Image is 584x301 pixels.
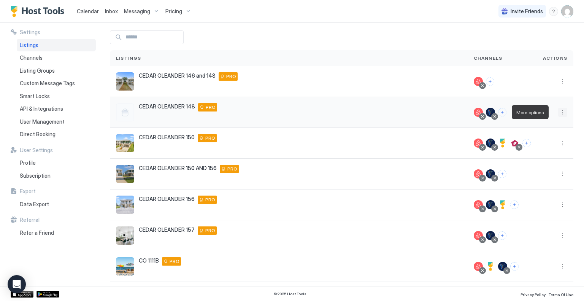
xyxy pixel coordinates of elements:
[226,73,236,80] span: PRO
[17,102,96,115] a: API & Integrations
[273,291,306,296] span: © 2025 Host Tools
[558,139,567,148] div: menu
[36,291,59,298] a: Google Play Store
[511,8,543,15] span: Invite Friends
[543,55,567,62] span: Actions
[558,169,567,178] button: More options
[139,257,159,264] span: CO 1111B
[20,159,36,166] span: Profile
[116,196,134,214] div: listing image
[20,118,65,125] span: User Management
[205,227,215,234] span: PRO
[498,108,506,116] button: Connect channels
[510,262,519,271] button: Connect channels
[20,147,53,154] span: User Settings
[549,290,573,298] a: Terms Of Use
[8,275,26,293] div: Open Intercom Messenger
[20,54,43,61] span: Channels
[116,165,134,183] div: listing image
[77,7,99,15] a: Calendar
[139,165,217,172] span: CEDAR OLEANDER 150 AND 156
[558,262,567,271] div: menu
[17,128,96,141] a: Direct Booking
[558,200,567,209] div: menu
[124,8,150,15] span: Messaging
[206,104,216,111] span: PRO
[17,226,96,239] a: Refer a Friend
[521,292,546,297] span: Privacy Policy
[139,72,216,79] span: CEDAR OLEANDER 146 and 148
[17,90,96,103] a: Smart Locks
[474,55,503,62] span: Channels
[558,108,567,117] button: More options
[139,196,195,202] span: CEDAR OLEANDER 156
[20,93,50,100] span: Smart Locks
[498,170,506,178] button: Connect channels
[516,110,544,115] span: More options
[227,166,237,172] span: PRO
[20,80,75,87] span: Custom Message Tags
[17,64,96,77] a: Listing Groups
[558,169,567,178] div: menu
[558,200,567,209] button: More options
[170,258,179,265] span: PRO
[558,77,567,86] button: More options
[205,135,215,142] span: PRO
[486,77,494,86] button: Connect channels
[17,39,96,52] a: Listings
[139,226,195,233] span: CEDAR OLEANDER 157
[116,257,134,276] div: listing image
[20,29,40,36] span: Settings
[20,201,49,208] span: Data Export
[17,198,96,211] a: Data Export
[17,51,96,64] a: Channels
[17,77,96,90] a: Custom Message Tags
[510,201,519,209] button: Connect channels
[561,5,573,18] div: User profile
[522,139,531,147] button: Connect channels
[110,11,136,23] span: Listings
[105,8,118,14] span: Inbox
[20,229,54,236] span: Refer a Friend
[558,231,567,240] div: menu
[20,131,56,138] span: Direct Booking
[549,7,558,16] div: menu
[116,72,134,91] div: listing image
[77,8,99,14] span: Calendar
[116,226,134,245] div: listing image
[20,188,36,195] span: Export
[498,231,506,240] button: Connect channels
[105,7,118,15] a: Inbox
[17,169,96,182] a: Subscription
[558,108,567,117] div: menu
[20,67,55,74] span: Listing Groups
[122,31,183,44] input: Input Field
[558,231,567,240] button: More options
[549,292,573,297] span: Terms Of Use
[116,134,134,152] div: listing image
[11,6,68,17] a: Host Tools Logo
[20,42,38,49] span: Listings
[20,105,63,112] span: API & Integrations
[17,156,96,169] a: Profile
[17,115,96,128] a: User Management
[558,139,567,148] button: More options
[139,103,195,110] span: CEDAR OLEANDER 148
[20,217,40,223] span: Referral
[116,55,141,62] span: Listings
[205,196,215,203] span: PRO
[20,172,51,179] span: Subscription
[558,262,567,271] button: More options
[165,8,182,15] span: Pricing
[139,134,195,141] span: CEDAR OLEANDER 150
[521,290,546,298] a: Privacy Policy
[558,77,567,86] div: menu
[11,291,33,298] a: App Store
